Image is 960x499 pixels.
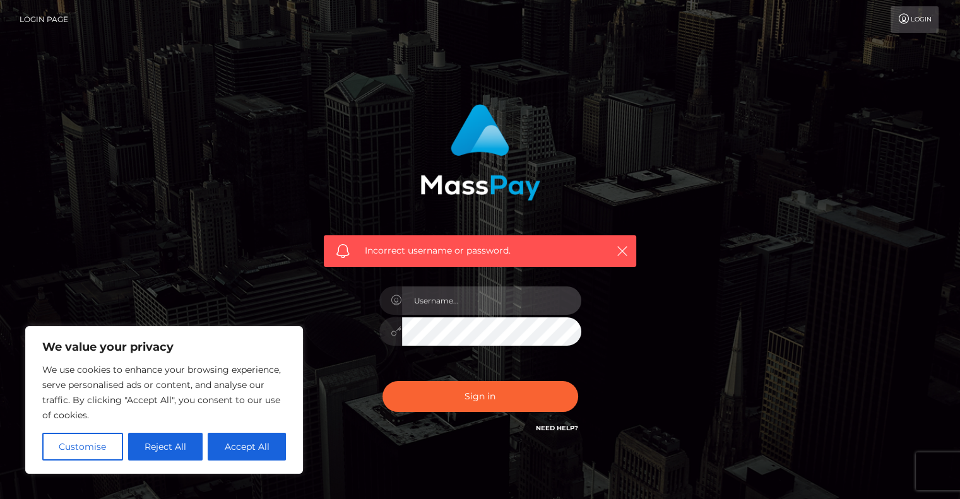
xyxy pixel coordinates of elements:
[42,362,286,423] p: We use cookies to enhance your browsing experience, serve personalised ads or content, and analys...
[536,424,578,432] a: Need Help?
[891,6,939,33] a: Login
[382,381,578,412] button: Sign in
[25,326,303,474] div: We value your privacy
[42,433,123,461] button: Customise
[42,339,286,355] p: We value your privacy
[402,286,581,315] input: Username...
[420,104,540,201] img: MassPay Login
[128,433,203,461] button: Reject All
[20,6,68,33] a: Login Page
[365,244,595,257] span: Incorrect username or password.
[208,433,286,461] button: Accept All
